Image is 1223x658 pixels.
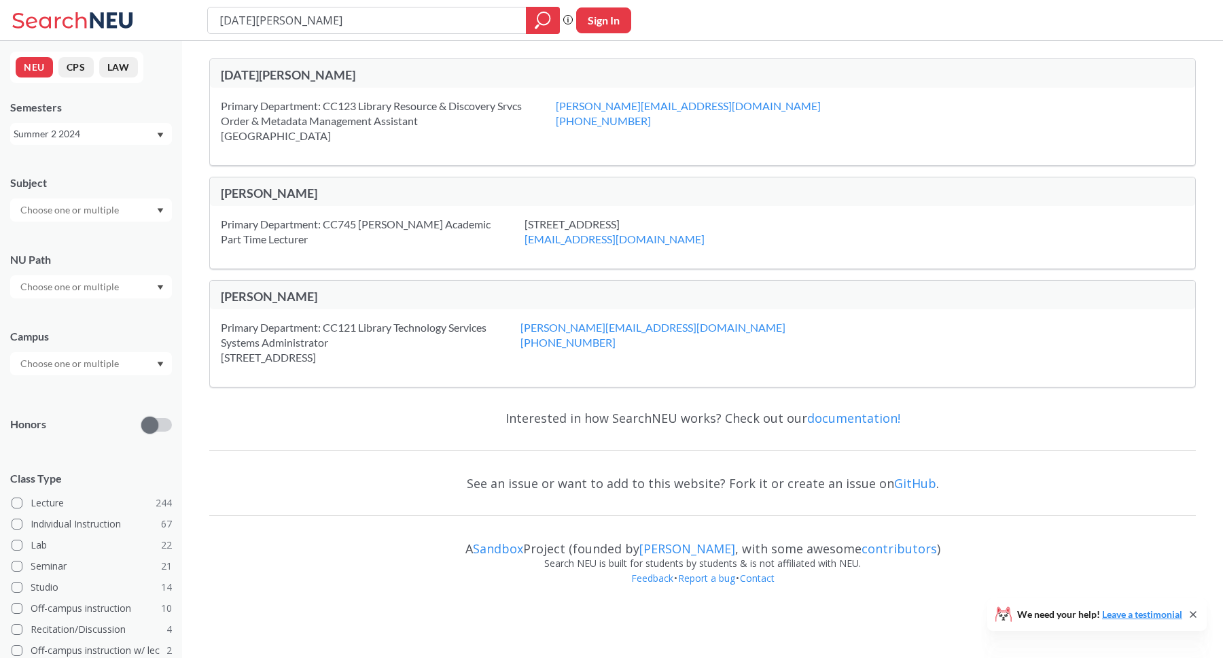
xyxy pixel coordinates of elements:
a: [PHONE_NUMBER] [556,114,651,127]
div: magnifying glass [526,7,560,34]
input: Choose one or multiple [14,202,128,218]
div: Interested in how SearchNEU works? Check out our [209,398,1196,438]
div: Summer 2 2024Dropdown arrow [10,123,172,145]
a: Leave a testimonial [1102,608,1182,620]
input: Choose one or multiple [14,356,128,372]
button: Sign In [576,7,631,33]
div: Summer 2 2024 [14,126,156,141]
button: LAW [99,57,138,77]
a: Sandbox [473,540,523,557]
input: Choose one or multiple [14,279,128,295]
span: Class Type [10,471,172,486]
svg: Dropdown arrow [157,285,164,290]
input: Class, professor, course number, "phrase" [218,9,516,32]
div: Subject [10,175,172,190]
div: [DATE][PERSON_NAME] [221,67,703,82]
p: Honors [10,417,46,432]
div: NU Path [10,252,172,267]
a: documentation! [807,410,900,426]
span: 10 [161,601,172,616]
a: [PHONE_NUMBER] [520,336,616,349]
label: Recitation/Discussion [12,621,172,638]
label: Off-campus instruction [12,600,172,617]
svg: Dropdown arrow [157,208,164,213]
button: CPS [58,57,94,77]
label: Studio [12,578,172,596]
div: • • [209,571,1196,606]
span: 67 [161,517,172,532]
label: Individual Instruction [12,515,172,533]
div: Dropdown arrow [10,198,172,222]
span: 4 [166,622,172,637]
span: 14 [161,580,172,595]
span: We need your help! [1017,610,1182,619]
div: Primary Department: CC745 [PERSON_NAME] Academic Part Time Lecturer [221,217,525,247]
div: See an issue or want to add to this website? Fork it or create an issue on . [209,464,1196,503]
svg: magnifying glass [535,11,551,30]
a: [EMAIL_ADDRESS][DOMAIN_NAME] [525,232,705,245]
label: Seminar [12,557,172,575]
div: Dropdown arrow [10,352,172,375]
span: 244 [156,496,172,510]
span: 21 [161,559,172,574]
button: NEU [16,57,53,77]
svg: Dropdown arrow [157,133,164,138]
span: 2 [166,643,172,658]
a: Feedback [631,572,674,585]
div: Campus [10,329,172,344]
a: [PERSON_NAME][EMAIL_ADDRESS][DOMAIN_NAME] [520,321,785,334]
svg: Dropdown arrow [157,362,164,367]
div: Semesters [10,100,172,115]
a: Contact [739,572,775,585]
span: 22 [161,538,172,553]
a: GitHub [894,475,936,491]
div: [STREET_ADDRESS] [525,217,739,247]
label: Lab [12,536,172,554]
div: A Project (founded by , with some awesome ) [209,529,1196,556]
div: [PERSON_NAME] [221,289,703,304]
a: Report a bug [677,572,736,585]
div: Search NEU is built for students by students & is not affiliated with NEU. [209,556,1196,571]
div: [PERSON_NAME] [221,186,703,201]
div: Primary Department: CC121 Library Technology Services Systems Administrator [STREET_ADDRESS] [221,320,520,365]
a: contributors [862,540,937,557]
a: [PERSON_NAME] [639,540,735,557]
label: Lecture [12,494,172,512]
a: [PERSON_NAME][EMAIL_ADDRESS][DOMAIN_NAME] [556,99,821,112]
div: Primary Department: CC123 Library Resource & Discovery Srvcs Order & Metadata Management Assistan... [221,99,556,143]
div: Dropdown arrow [10,275,172,298]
